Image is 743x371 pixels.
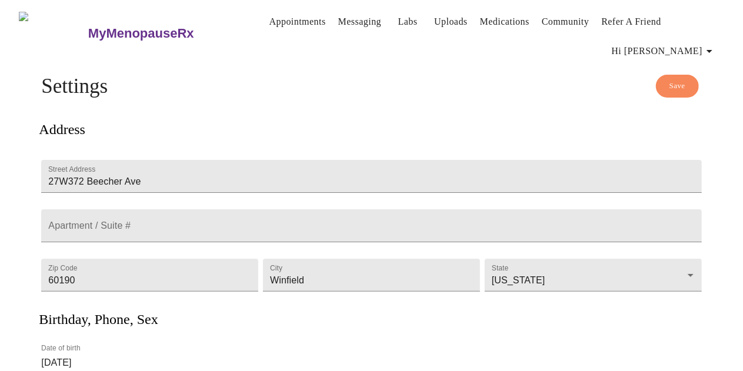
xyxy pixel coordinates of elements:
[269,14,326,30] a: Appointments
[542,14,589,30] a: Community
[338,14,381,30] a: Messaging
[656,75,699,98] button: Save
[41,75,701,98] h4: Settings
[537,10,594,34] button: Community
[39,122,85,138] h3: Address
[485,259,702,292] div: [US_STATE]
[475,10,534,34] button: Medications
[19,12,86,56] img: MyMenopauseRx Logo
[480,14,529,30] a: Medications
[601,14,661,30] a: Refer a Friend
[389,10,427,34] button: Labs
[88,26,194,41] h3: MyMenopauseRx
[265,10,331,34] button: Appointments
[41,345,81,352] label: Date of birth
[398,14,418,30] a: Labs
[669,79,685,93] span: Save
[86,13,241,54] a: MyMenopauseRx
[429,10,472,34] button: Uploads
[39,312,158,327] h3: Birthday, Phone, Sex
[334,10,386,34] button: Messaging
[597,10,666,34] button: Refer a Friend
[607,39,721,63] button: Hi [PERSON_NAME]
[612,43,717,59] span: Hi [PERSON_NAME]
[434,14,468,30] a: Uploads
